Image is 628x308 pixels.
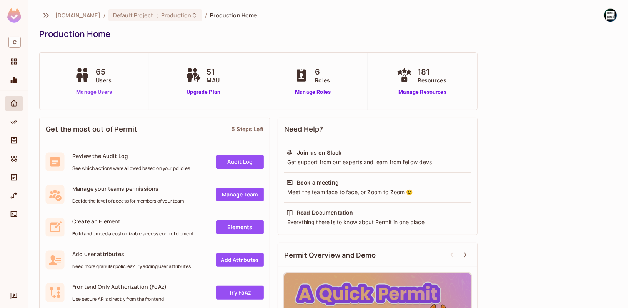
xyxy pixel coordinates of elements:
[72,231,194,237] span: Build and embed a customizable access control element
[72,218,194,225] span: Create an Element
[5,288,23,303] div: Help & Updates
[5,133,23,148] div: Directory
[216,188,264,201] a: Manage Team
[395,88,450,96] a: Manage Resources
[96,66,112,78] span: 65
[210,12,257,19] span: Production Home
[72,165,190,171] span: See which actions were allowed based on your policies
[113,12,153,19] span: Default Project
[103,12,105,19] li: /
[7,8,21,23] img: SReyMgAAAABJRU5ErkJggg==
[216,286,264,300] a: Try FoAz
[5,54,23,69] div: Projects
[5,170,23,185] div: Audit Log
[96,76,112,84] span: Users
[284,250,376,260] span: Permit Overview and Demo
[72,250,191,258] span: Add user attributes
[184,88,223,96] a: Upgrade Plan
[315,66,330,78] span: 6
[72,296,167,302] span: Use secure API's directly from the frontend
[287,218,469,226] div: Everything there is to know about Permit in one place
[287,188,469,196] div: Meet the team face to face, or Zoom to Zoom 😉
[205,12,207,19] li: /
[232,125,263,133] div: 5 Steps Left
[284,124,323,134] span: Need Help?
[5,206,23,222] div: Connect
[418,76,446,84] span: Resources
[207,76,220,84] span: MAU
[5,188,23,203] div: URL Mapping
[5,33,23,51] div: Workspace: chalkboard.io
[604,9,617,22] img: William Connelly
[72,198,184,204] span: Decide the level of access for members of your team
[5,151,23,166] div: Elements
[73,88,115,96] a: Manage Users
[216,253,264,267] a: Add Attrbutes
[5,72,23,88] div: Monitoring
[72,283,167,290] span: Frontend Only Authorization (FoAz)
[287,158,469,166] div: Get support from out experts and learn from fellow devs
[72,263,191,270] span: Need more granular policies? Try adding user attributes
[156,12,158,18] span: :
[8,37,21,48] span: C
[39,28,613,40] div: Production Home
[315,76,330,84] span: Roles
[292,88,334,96] a: Manage Roles
[5,96,23,111] div: Home
[72,185,184,192] span: Manage your teams permissions
[297,209,353,216] div: Read Documentation
[418,66,446,78] span: 181
[46,124,137,134] span: Get the most out of Permit
[207,66,220,78] span: 51
[297,179,339,186] div: Book a meeting
[5,114,23,130] div: Policy
[297,149,341,156] div: Join us on Slack
[161,12,191,19] span: Production
[216,155,264,169] a: Audit Log
[216,220,264,234] a: Elements
[72,152,190,160] span: Review the Audit Log
[55,12,100,19] span: the active workspace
